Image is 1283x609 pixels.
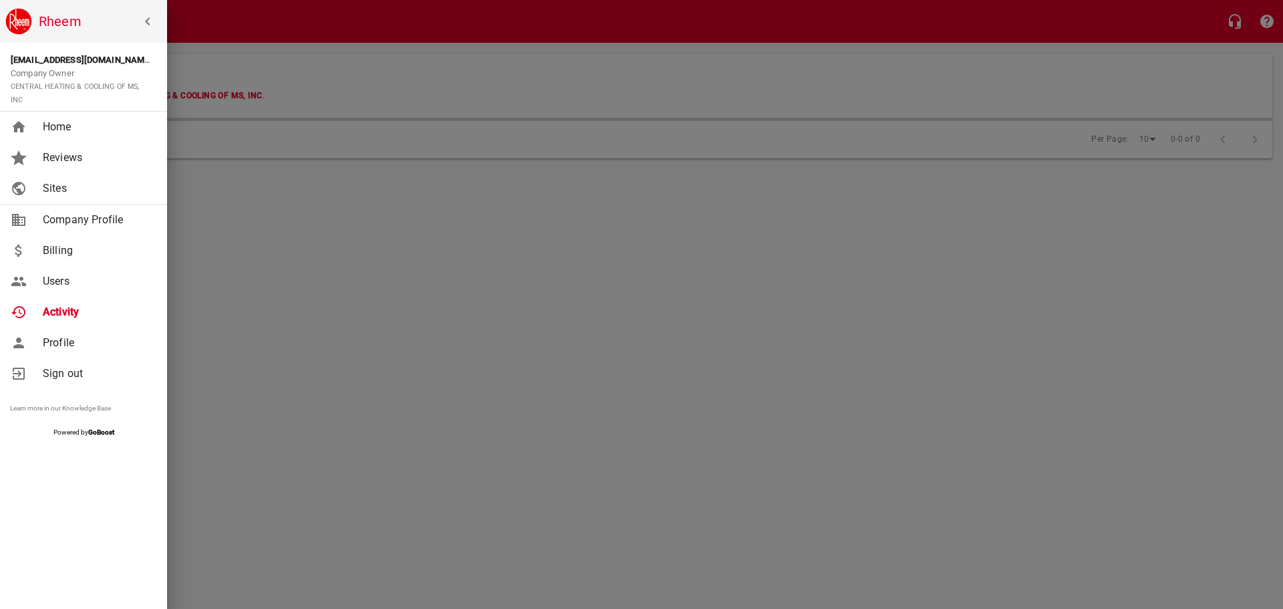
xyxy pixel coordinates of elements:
[43,366,151,382] span: Sign out
[43,212,151,228] span: Company Profile
[43,335,151,351] span: Profile
[43,304,151,320] span: Activity
[5,8,32,35] img: rheem.png
[43,243,151,259] span: Billing
[53,429,114,436] span: Powered by
[43,180,151,197] span: Sites
[43,119,151,135] span: Home
[39,11,162,32] h6: Rheem
[43,273,151,289] span: Users
[10,404,111,412] a: Learn more in our Knowledge Base
[11,82,139,104] small: CENTRAL HEATING & COOLING OF MS, INC
[11,68,139,104] span: Company Owner
[43,150,151,166] span: Reviews
[88,429,114,436] strong: GoBoost
[11,55,152,65] strong: [EMAIL_ADDRESS][DOMAIN_NAME]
